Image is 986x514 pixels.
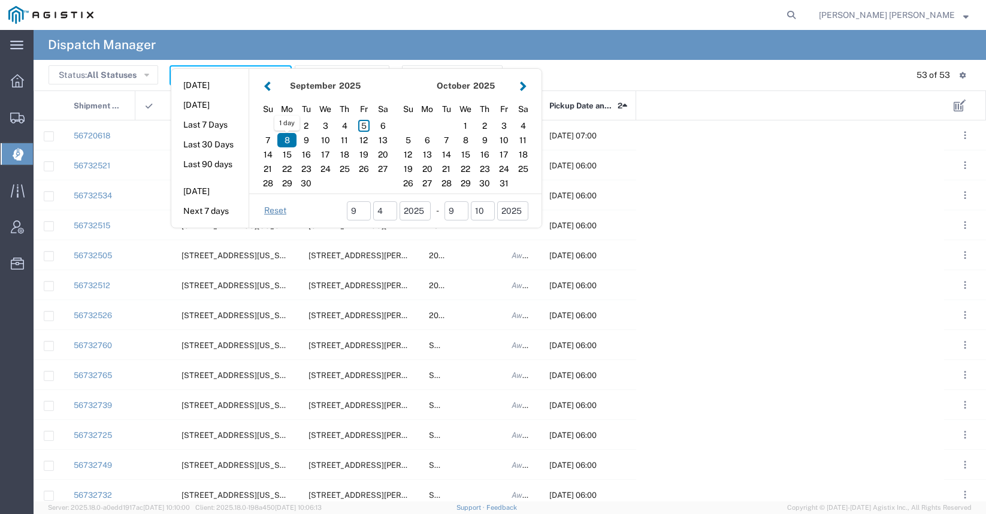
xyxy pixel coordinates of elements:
span: Super Dump [429,341,474,350]
span: 09/08/2025, 06:00 [549,191,597,200]
input: yyyy [400,201,431,220]
span: Copyright © [DATE]-[DATE] Agistix Inc., All Rights Reserved [787,503,972,513]
button: ... [957,127,973,144]
span: . . . [964,428,966,442]
button: Last 30 Days [171,135,249,154]
div: 27 [418,176,437,191]
span: 09/08/2025, 06:00 [549,281,597,290]
span: Shipment No. [74,91,122,121]
div: 17 [494,147,513,162]
div: 14 [258,147,277,162]
span: 20 Yard Dump Truck [429,281,503,290]
img: logo [8,6,93,24]
div: 26 [398,176,418,191]
div: Monday [277,100,297,119]
button: ... [957,427,973,443]
span: . . . [964,368,966,382]
span: 20 Yard Dump Truck [429,311,503,320]
button: ... [957,486,973,503]
span: Await Cfrm. [512,371,553,380]
span: [DATE] 10:10:00 [143,504,190,511]
span: . . . [964,458,966,472]
span: 09/08/2025, 06:00 [549,371,597,380]
span: 1601 Dixon Landing Rd, Milpitas, California, 95035, United States [308,371,492,380]
button: Saved Searches [295,65,389,84]
div: 28 [258,176,277,191]
a: 56732749 [74,461,112,470]
div: 16 [297,147,316,162]
a: 56732725 [74,431,112,440]
div: 8 [456,133,475,147]
span: 1601 Dixon Landing Rd, Milpitas, California, 95035, United States [308,311,492,320]
button: [PERSON_NAME] [PERSON_NAME] [818,8,969,22]
span: . . . [964,398,966,412]
span: 4801 Oakport St, Oakland, California, 94601, United States [182,311,301,320]
div: 25 [335,162,354,176]
div: 21 [437,162,456,176]
div: Monday [418,100,437,119]
span: Super Dump [429,401,474,410]
span: Await Cfrm. [512,341,553,350]
span: All Statuses [87,70,137,80]
button: [DATE] [171,76,249,95]
span: 09/08/2025, 06:00 [549,221,597,230]
div: 5 [398,133,418,147]
div: Thursday [335,100,354,119]
span: 680 Dado St, San Jose, California, 95131, United States [182,341,301,350]
div: Friday [494,100,513,119]
div: 6 [418,133,437,147]
input: dd [471,201,495,220]
div: 29 [456,176,475,191]
div: 19 [354,147,373,162]
span: 4801 Oakport St, Oakland, California, 94601, United States [182,281,301,290]
span: 680 Dado St, San Jose, California, 95131, United States [182,491,301,500]
span: . . . [964,188,966,202]
a: 56720618 [74,131,110,140]
div: Wednesday [456,100,475,119]
div: 22 [277,162,297,176]
span: 1601 Dixon Landing Rd, Milpitas, California, 95035, United States [308,341,492,350]
span: Server: 2025.18.0-a0edd1917ac [48,504,190,511]
span: 09/08/2025, 06:00 [549,431,597,440]
span: 09/05/2025, 07:00 [549,131,597,140]
span: 09/08/2025, 06:00 [549,341,597,350]
div: 1 [456,119,475,133]
span: 20 Yard Dump Truck [429,251,503,260]
span: Await Cfrm. [512,401,553,410]
div: 3 [316,119,335,133]
span: Await Cfrm. [512,491,553,500]
div: 15 [277,147,297,162]
div: 2 [297,119,316,133]
button: ... [957,456,973,473]
div: 15 [456,147,475,162]
div: 10 [316,133,335,147]
span: 1601 Dixon Landing Rd, Milpitas, California, 95035, United States [308,461,492,470]
span: . . . [964,248,966,262]
div: 11 [335,133,354,147]
span: Await Cfrm. [512,311,553,320]
button: Next 7 days [171,202,249,220]
button: Last 90 days [171,155,249,174]
div: 27 [373,162,392,176]
button: ... [957,157,973,174]
div: 7 [258,133,277,147]
button: ... [957,247,973,264]
div: 23 [297,162,316,176]
div: 25 [513,162,533,176]
div: 30 [475,176,494,191]
div: Thursday [475,100,494,119]
div: 9 [475,133,494,147]
button: Last 7 Days [171,116,249,134]
div: 6 [373,119,392,133]
div: Wednesday [316,100,335,119]
div: 4 [335,119,354,133]
span: Kayte Bray Dogali [819,8,955,22]
span: Await Cfrm. [512,461,553,470]
div: 53 of 53 [917,69,950,81]
div: 24 [316,162,335,176]
span: Await Cfrm. [512,251,553,260]
div: 2 [475,119,494,133]
span: 1601 Dixon Landing Rd, Milpitas, California, 95035, United States [308,281,492,290]
button: ... [957,337,973,353]
div: 18 [513,147,533,162]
